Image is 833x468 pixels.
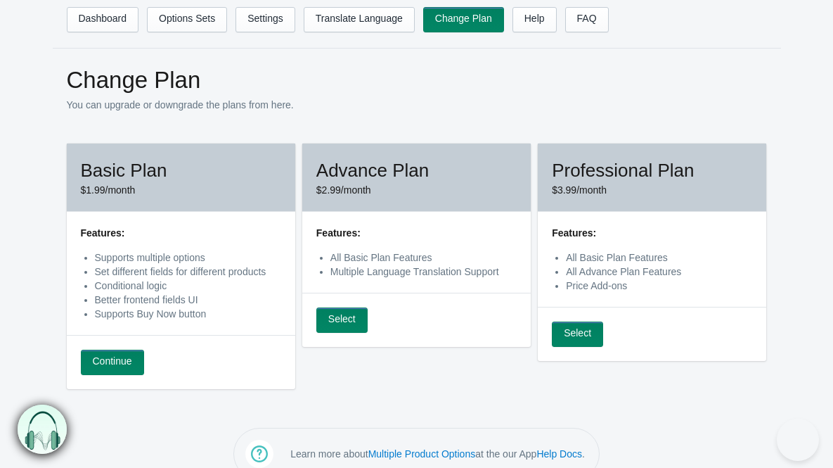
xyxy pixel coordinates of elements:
img: bxm.png [18,405,67,455]
strong: Features: [552,227,596,239]
li: Multiple Language Translation Support [330,265,517,279]
li: Supports multiple options [95,251,281,265]
span: $3.99/month [552,184,607,196]
li: Better frontend fields UI [95,293,281,307]
li: All Advance Plan Features [566,265,752,279]
a: Dashboard [67,7,139,32]
a: Continue [81,350,144,375]
iframe: Toggle Customer Support [777,419,819,461]
a: Multiple Product Options [368,448,476,460]
li: All Basic Plan Features [566,251,752,265]
a: Options Sets [147,7,227,32]
p: You can upgrade or downgrade the plans from here. [67,98,767,112]
li: Conditional logic [95,279,281,293]
span: $2.99/month [316,184,371,196]
a: Help Docs [536,448,582,460]
li: Supports Buy Now button [95,307,281,321]
h1: Change Plan [67,66,767,94]
h2: Basic Plan [81,158,281,183]
a: Translate Language [304,7,415,32]
span: $1.99/month [81,184,136,196]
strong: Features: [81,227,125,239]
h2: Advance Plan [316,158,517,183]
li: Price Add-ons [566,279,752,293]
a: Help [512,7,557,32]
a: Select [316,308,368,333]
li: Set different fields for different products [95,265,281,279]
a: Settings [235,7,295,32]
strong: Features: [316,227,361,239]
a: Select [552,322,603,347]
li: All Basic Plan Features [330,251,517,265]
a: Change Plan [423,7,504,32]
a: FAQ [565,7,609,32]
h2: Professional Plan [552,158,752,183]
p: Learn more about at the our App . [290,447,585,461]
